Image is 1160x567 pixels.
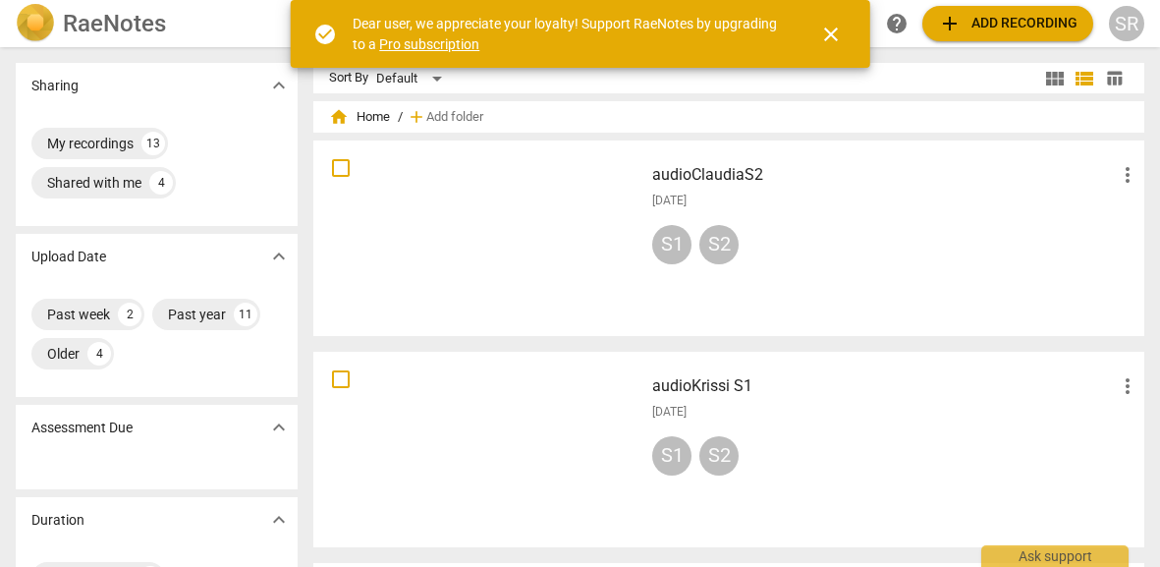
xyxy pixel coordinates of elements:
button: Show more [264,71,294,100]
span: add [938,12,962,35]
div: Default [376,63,449,94]
span: [DATE] [652,193,687,209]
div: 11 [234,303,257,326]
h3: audioKrissi S1 [652,374,1116,398]
span: more_vert [1116,374,1139,398]
button: Show more [264,505,294,535]
span: help [885,12,909,35]
span: view_list [1073,67,1096,90]
span: / [398,110,403,125]
span: Add recording [938,12,1077,35]
div: S2 [699,225,739,264]
div: Ask support [981,545,1129,567]
p: Sharing [31,76,79,96]
p: Upload Date [31,247,106,267]
a: audioKrissi S1[DATE]S1S2 [320,359,1137,540]
div: 13 [141,132,165,155]
span: check_circle [313,23,337,46]
div: Past week [47,305,110,324]
div: Dear user, we appreciate your loyalty! Support RaeNotes by upgrading to a [353,14,784,54]
span: expand_more [267,74,291,97]
span: expand_more [267,508,291,532]
h3: audioClaudiaS2 [652,163,1116,187]
a: Help [879,6,914,41]
div: Shared with me [47,173,141,193]
div: Older [47,344,80,364]
span: table_chart [1105,69,1124,87]
button: List view [1070,64,1099,93]
a: LogoRaeNotes [16,4,294,43]
p: Assessment Due [31,418,133,438]
span: view_module [1043,67,1067,90]
button: Show more [264,413,294,442]
span: expand_more [267,416,291,439]
h2: RaeNotes [63,10,166,37]
a: Pro subscription [379,36,479,52]
p: Duration [31,510,84,531]
span: [DATE] [652,404,687,421]
button: Close [807,11,855,58]
button: Show more [264,242,294,271]
span: close [819,23,843,46]
span: more_vert [1116,163,1139,187]
span: expand_more [267,245,291,268]
span: Add folder [426,110,483,125]
button: Tile view [1040,64,1070,93]
img: Logo [16,4,55,43]
button: Table view [1099,64,1129,93]
div: S1 [652,436,691,476]
div: Sort By [329,71,368,85]
div: 4 [87,342,111,366]
a: audioClaudiaS2[DATE]S1S2 [320,147,1137,329]
span: home [329,107,349,127]
button: SR [1109,6,1144,41]
div: 2 [118,303,141,326]
span: Home [329,107,390,127]
div: Past year [168,305,226,324]
button: Upload [922,6,1093,41]
div: 4 [149,171,173,195]
div: S1 [652,225,691,264]
div: S2 [699,436,739,476]
span: add [407,107,426,127]
div: My recordings [47,134,134,153]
